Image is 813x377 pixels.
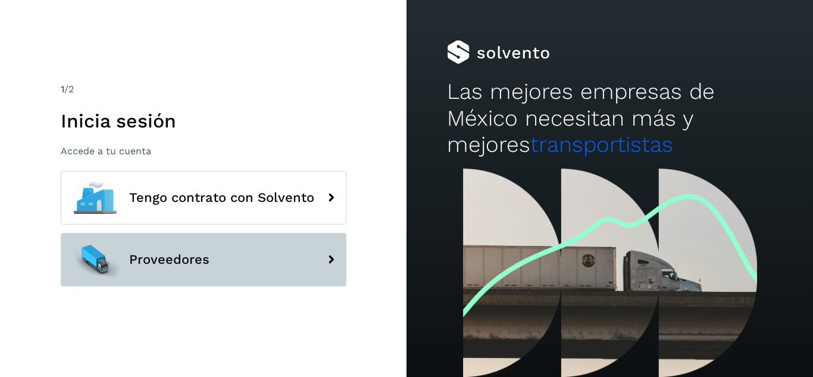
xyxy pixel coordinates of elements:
span: Tengo contrato con Solvento [129,191,314,205]
h1: Inicia sesión [61,110,346,132]
button: Tengo contrato con Solvento [61,171,346,225]
h2: Las mejores empresas de México necesitan más y mejores [447,79,772,158]
button: Proveedores [61,233,346,286]
div: /2 [61,82,346,96]
span: 1 [61,83,64,95]
span: transportistas [530,132,673,157]
p: Accede a tu cuenta [61,145,346,157]
span: Proveedores [129,253,209,267]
